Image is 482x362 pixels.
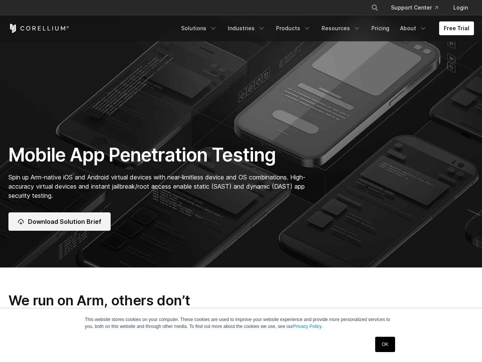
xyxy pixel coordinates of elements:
[375,337,395,352] a: OK
[8,212,111,231] a: Download Solution Brief
[8,173,306,199] span: Spin up Arm-native iOS and Android virtual devices with near-limitless device and OS combinations...
[28,217,101,226] span: Download Solution Brief
[293,324,323,329] a: Privacy Policy.
[176,21,474,35] div: Navigation Menu
[368,1,382,15] button: Search
[8,292,474,309] h3: We run on Arm, others don’t
[362,1,474,15] div: Navigation Menu
[439,21,474,35] a: Free Trial
[85,316,397,330] p: This website stores cookies on your computer. These cookies are used to improve your website expe...
[367,21,394,35] a: Pricing
[447,1,474,15] a: Login
[271,21,315,35] a: Products
[8,143,314,166] h1: Mobile App Penetration Testing
[395,21,431,35] a: About
[8,24,69,33] a: Corellium Home
[176,21,222,35] a: Solutions
[385,1,444,15] a: Support Center
[223,21,270,35] a: Industries
[317,21,365,35] a: Resources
